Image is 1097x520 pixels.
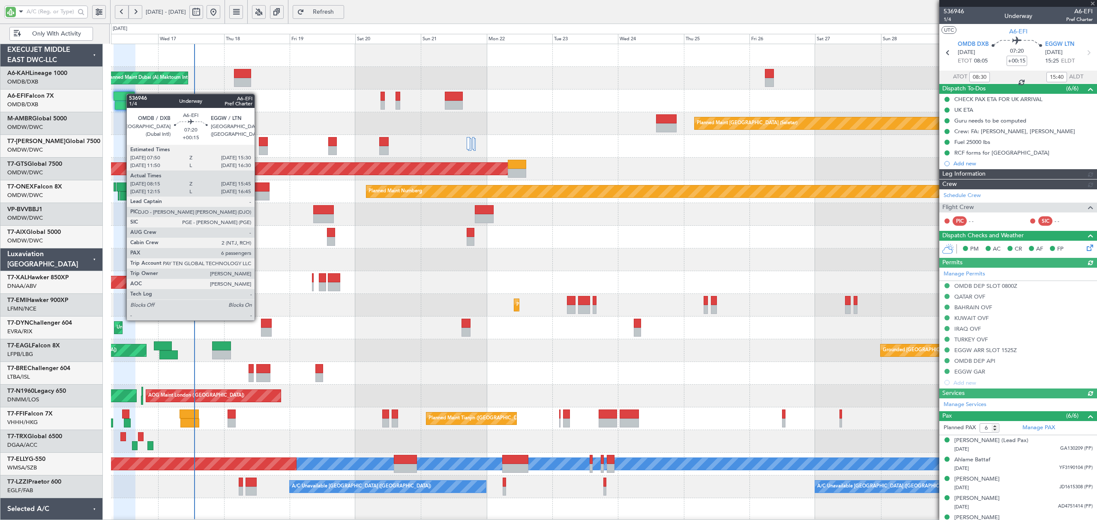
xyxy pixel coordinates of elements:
span: [DATE] [1045,48,1063,57]
a: T7-GTSGlobal 7500 [7,161,62,167]
div: CHECK PAX ETA FOR UK ARRIVAL [954,96,1043,103]
span: PM [970,245,979,254]
a: T7-EAGLFalcon 8X [7,343,60,349]
span: T7-FFI [7,411,24,417]
span: VP-BVV [7,206,28,212]
a: T7-BREChallenger 604 [7,365,70,371]
span: Pax [942,411,952,421]
a: A6-KAHLineage 1000 [7,70,67,76]
span: T7-GTS [7,161,27,167]
a: T7-LZZIPraetor 600 [7,479,61,485]
div: Sun 28 [881,34,947,44]
span: [DATE] [958,48,975,57]
div: Fri 26 [749,34,815,44]
div: [PERSON_NAME] (Lead Pax) [954,436,1028,445]
span: T7-EAGL [7,343,32,349]
a: T7-DYNChallenger 604 [7,320,72,326]
a: EGLF/FAB [7,487,33,494]
div: Sun 21 [421,34,486,44]
span: T7-LZZI [7,479,28,485]
a: OMDW/DWC [7,237,43,245]
span: CR [1015,245,1022,254]
a: VHHH/HKG [7,418,38,426]
div: Planned Maint Tianjin ([GEOGRAPHIC_DATA]) [429,412,528,425]
div: Sat 27 [815,34,881,44]
a: T7-FFIFalcon 7X [7,411,53,417]
a: DGAA/ACC [7,441,37,449]
a: T7-EMIHawker 900XP [7,297,69,303]
span: (6/6) [1066,84,1079,93]
div: Wed 17 [158,34,224,44]
a: OMDW/DWC [7,169,43,176]
button: Refresh [293,5,344,19]
a: LTBA/ISL [7,373,30,381]
a: T7-AIXGlobal 5000 [7,229,61,235]
div: UK ETA [954,106,973,114]
span: AF [1036,245,1043,254]
a: T7-XALHawker 850XP [7,275,69,281]
div: [PERSON_NAME] [954,475,1000,484]
div: Fuel 25000 lbs [954,138,990,146]
span: AD4751414 (PP) [1058,503,1093,510]
div: Thu 25 [684,34,749,44]
a: OMDW/DWC [7,214,43,222]
span: [DATE] [954,484,969,491]
button: UTC [941,26,956,34]
a: DNMM/LOS [7,396,39,403]
a: OMDB/DXB [7,78,38,86]
span: GA130209 (PP) [1060,445,1093,452]
span: AC [993,245,1001,254]
label: Planned PAX [944,424,976,432]
span: EGGW LTN [1045,40,1074,49]
a: OMDW/DWC [7,146,43,154]
span: T7-ELLY [7,456,29,462]
span: T7-N1960 [7,388,34,394]
span: A6-EFI [7,93,26,99]
div: A/C Unavailable [GEOGRAPHIC_DATA] ([GEOGRAPHIC_DATA]) [817,480,956,493]
div: Crew: FA: [PERSON_NAME], [PERSON_NAME] [954,128,1075,135]
div: Planned Maint [GEOGRAPHIC_DATA] [516,299,598,311]
a: WMSA/SZB [7,464,37,472]
span: 536946 [944,7,964,16]
span: 1/4 [944,16,964,23]
span: FP [1057,245,1064,254]
a: T7-ELLYG-550 [7,456,45,462]
div: Thu 18 [224,34,290,44]
span: ELDT [1061,57,1075,66]
div: [DATE] [113,25,127,33]
span: OMDB DXB [958,40,989,49]
span: 08:05 [974,57,988,66]
div: Add new [953,160,1093,167]
div: Planned Maint Dubai (Al Maktoum Intl) [174,208,258,221]
span: T7-EMI [7,297,27,303]
div: AOG Maint London ([GEOGRAPHIC_DATA]) [148,389,244,402]
div: Planned Maint Nurnberg [369,185,422,198]
span: Only With Activity [23,31,90,37]
a: LFMN/NCE [7,305,36,313]
span: Dispatch Checks and Weather [942,231,1024,241]
span: T7-[PERSON_NAME] [7,138,66,144]
a: OMDW/DWC [7,123,43,131]
span: [DATE] [954,446,969,452]
span: T7-ONEX [7,184,34,190]
button: Only With Activity [9,27,93,41]
a: Manage PAX [1022,424,1055,432]
a: EVRA/RIX [7,328,32,335]
span: A6-EFI [1009,27,1028,36]
span: [DATE] - [DATE] [146,8,186,16]
a: T7-TRXGlobal 6500 [7,433,62,439]
div: Underway [1004,12,1032,21]
a: LFPB/LBG [7,350,33,358]
div: Ahlame Battaf [954,456,990,464]
span: A6-KAH [7,70,30,76]
input: A/C (Reg. or Type) [27,5,75,18]
span: [DATE] [954,465,969,472]
a: T7-ONEXFalcon 8X [7,184,62,190]
span: A6-EFI [1066,7,1093,16]
div: [PERSON_NAME] [954,494,1000,503]
span: (6/6) [1066,411,1079,420]
div: Planned Maint [GEOGRAPHIC_DATA] ([GEOGRAPHIC_DATA]) [193,94,328,107]
span: 15:25 [1045,57,1059,66]
div: Planned Maint Dubai (Al Maktoum Intl) [106,72,190,84]
span: T7-BRE [7,365,27,371]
